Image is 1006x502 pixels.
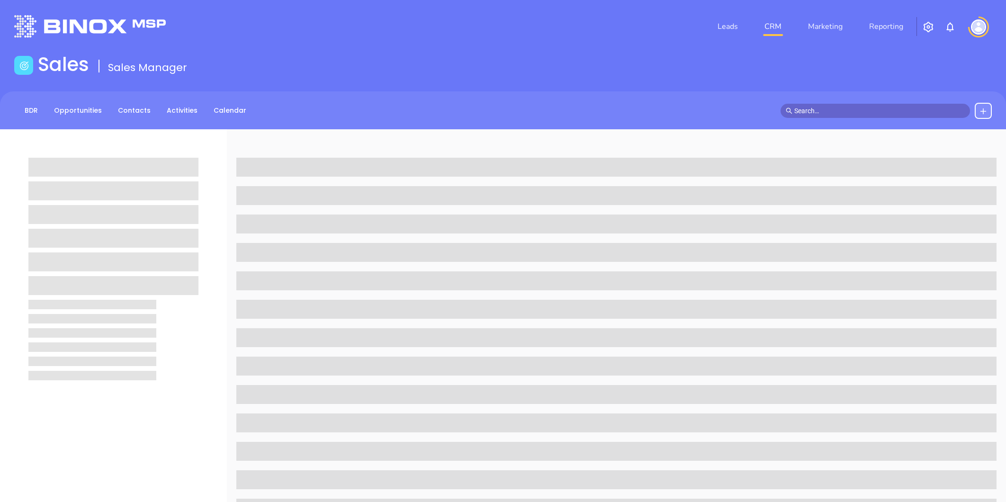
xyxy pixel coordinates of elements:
img: iconNotification [944,21,956,33]
a: Opportunities [48,103,108,118]
input: Search… [794,106,965,116]
a: Marketing [804,17,846,36]
span: search [786,108,792,114]
a: Calendar [208,103,252,118]
a: Contacts [112,103,156,118]
a: Activities [161,103,203,118]
a: CRM [761,17,785,36]
a: Leads [714,17,742,36]
img: user [971,19,986,35]
h1: Sales [38,53,89,76]
img: logo [14,15,166,37]
a: Reporting [865,17,907,36]
img: iconSetting [923,21,934,33]
span: Sales Manager [108,60,187,75]
a: BDR [19,103,44,118]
